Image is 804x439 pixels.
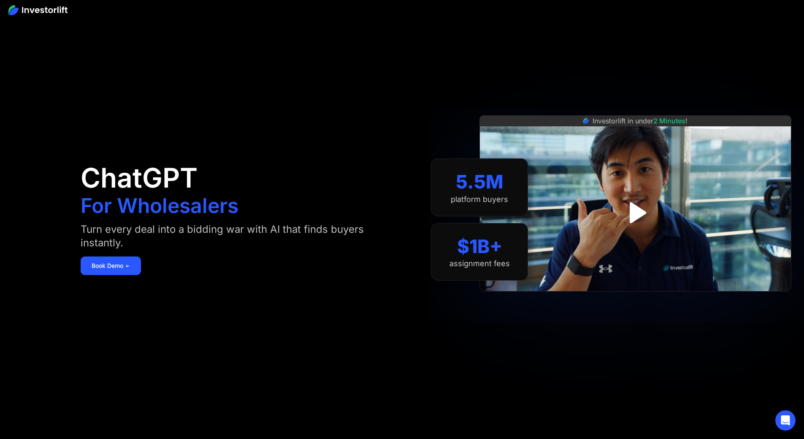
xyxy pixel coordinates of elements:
[81,256,141,275] a: Book Demo ➢
[451,195,508,204] div: platform buyers
[81,164,198,191] h1: ChatGPT
[572,296,699,306] iframe: Customer reviews powered by Trustpilot
[457,235,502,258] div: $1B+
[81,196,238,216] h1: For Wholesalers
[593,116,688,126] div: Investorlift in under !
[653,117,685,125] span: 2 Minutes
[456,171,504,193] div: 5.5M
[617,194,654,232] a: open lightbox
[775,410,796,431] div: Open Intercom Messenger
[449,259,510,268] div: assignment fees
[81,223,385,250] div: Turn every deal into a bidding war with AI that finds buyers instantly.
